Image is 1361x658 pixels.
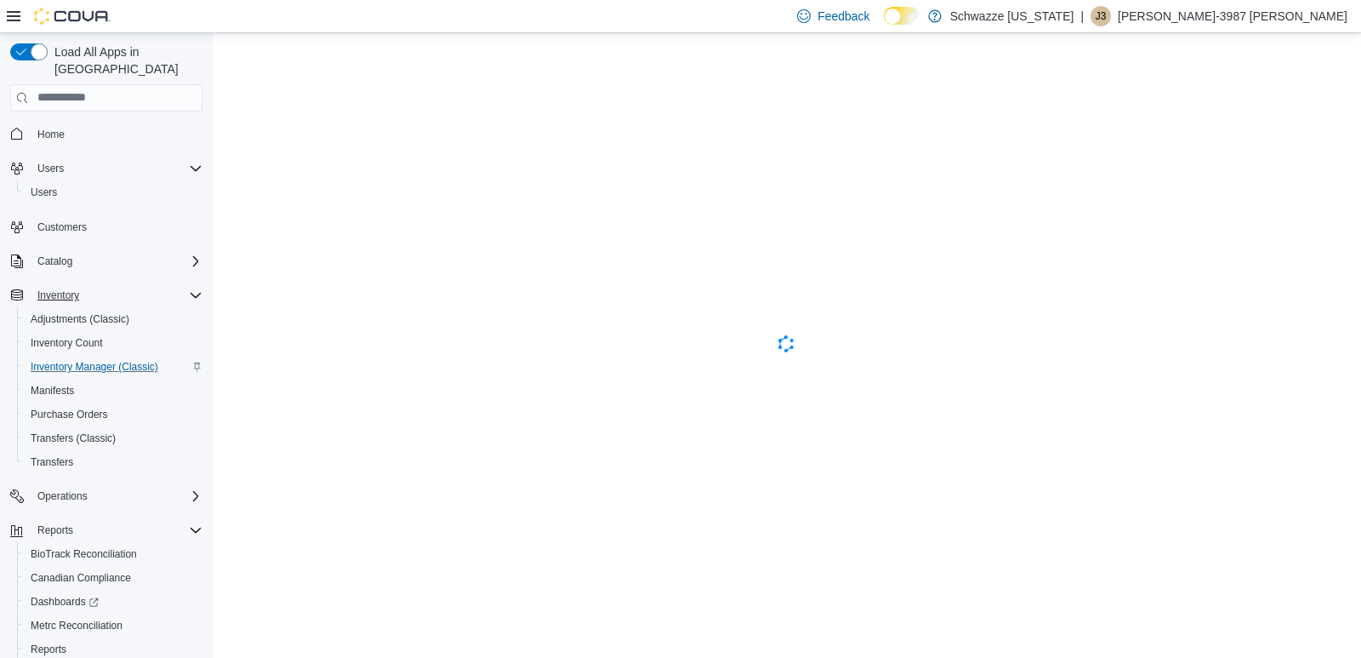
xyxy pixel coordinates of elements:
[31,595,99,609] span: Dashboards
[31,619,122,632] span: Metrc Reconciliation
[3,215,209,239] button: Customers
[31,158,202,179] span: Users
[17,403,209,426] button: Purchase Orders
[3,518,209,542] button: Reports
[31,643,66,656] span: Reports
[24,428,122,449] a: Transfers (Classic)
[31,547,137,561] span: BioTrack Reconciliation
[48,43,202,77] span: Load All Apps in [GEOGRAPHIC_DATA]
[37,220,87,234] span: Customers
[37,255,72,268] span: Catalog
[31,123,202,145] span: Home
[34,8,111,25] img: Cova
[37,128,65,141] span: Home
[24,357,202,377] span: Inventory Manager (Classic)
[1080,6,1084,26] p: |
[24,404,202,425] span: Purchase Orders
[24,182,64,203] a: Users
[31,336,103,350] span: Inventory Count
[24,333,110,353] a: Inventory Count
[31,285,86,306] button: Inventory
[1118,6,1347,26] p: [PERSON_NAME]-3987 [PERSON_NAME]
[3,157,209,180] button: Users
[31,571,131,585] span: Canadian Compliance
[24,544,202,564] span: BioTrack Reconciliation
[31,186,57,199] span: Users
[31,360,158,374] span: Inventory Manager (Classic)
[3,283,209,307] button: Inventory
[17,450,209,474] button: Transfers
[17,426,209,450] button: Transfers (Classic)
[1091,6,1111,26] div: Jodi-3987 Jansen
[31,158,71,179] button: Users
[31,217,94,237] a: Customers
[31,251,79,272] button: Catalog
[31,486,202,506] span: Operations
[17,180,209,204] button: Users
[950,6,1074,26] p: Schwazze [US_STATE]
[24,309,202,329] span: Adjustments (Classic)
[24,452,202,472] span: Transfers
[24,380,81,401] a: Manifests
[17,379,209,403] button: Manifests
[31,408,108,421] span: Purchase Orders
[24,182,202,203] span: Users
[31,384,74,398] span: Manifests
[24,615,202,636] span: Metrc Reconciliation
[31,520,202,541] span: Reports
[3,484,209,508] button: Operations
[24,452,80,472] a: Transfers
[3,122,209,146] button: Home
[31,124,71,145] a: Home
[1096,6,1107,26] span: J3
[24,615,129,636] a: Metrc Reconciliation
[31,312,129,326] span: Adjustments (Classic)
[24,592,105,612] a: Dashboards
[24,428,202,449] span: Transfers (Classic)
[24,380,202,401] span: Manifests
[3,249,209,273] button: Catalog
[884,25,885,26] span: Dark Mode
[884,7,920,25] input: Dark Mode
[24,592,202,612] span: Dashboards
[37,489,88,503] span: Operations
[24,357,165,377] a: Inventory Manager (Classic)
[31,455,73,469] span: Transfers
[17,355,209,379] button: Inventory Manager (Classic)
[817,8,869,25] span: Feedback
[24,333,202,353] span: Inventory Count
[31,216,202,237] span: Customers
[17,307,209,331] button: Adjustments (Classic)
[17,542,209,566] button: BioTrack Reconciliation
[24,568,138,588] a: Canadian Compliance
[37,289,79,302] span: Inventory
[24,544,144,564] a: BioTrack Reconciliation
[31,486,94,506] button: Operations
[24,309,136,329] a: Adjustments (Classic)
[17,331,209,355] button: Inventory Count
[37,524,73,537] span: Reports
[31,251,202,272] span: Catalog
[31,285,202,306] span: Inventory
[31,520,80,541] button: Reports
[17,614,209,638] button: Metrc Reconciliation
[24,568,202,588] span: Canadian Compliance
[17,566,209,590] button: Canadian Compliance
[24,404,115,425] a: Purchase Orders
[37,162,64,175] span: Users
[31,432,116,445] span: Transfers (Classic)
[17,590,209,614] a: Dashboards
